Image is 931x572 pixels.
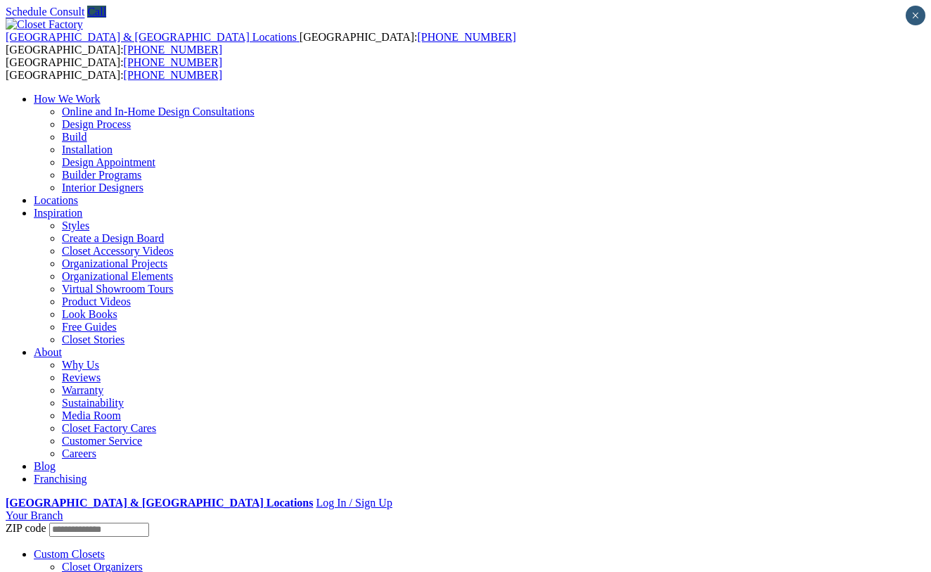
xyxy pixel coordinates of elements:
[62,131,87,143] a: Build
[62,359,99,371] a: Why Us
[62,295,131,307] a: Product Videos
[6,31,300,43] a: [GEOGRAPHIC_DATA] & [GEOGRAPHIC_DATA] Locations
[62,258,167,269] a: Organizational Projects
[316,497,392,509] a: Log In / Sign Up
[6,522,46,534] span: ZIP code
[417,31,515,43] a: [PHONE_NUMBER]
[34,473,87,485] a: Franchising
[62,270,173,282] a: Organizational Elements
[6,31,297,43] span: [GEOGRAPHIC_DATA] & [GEOGRAPHIC_DATA] Locations
[62,169,141,181] a: Builder Programs
[62,182,143,193] a: Interior Designers
[6,31,516,56] span: [GEOGRAPHIC_DATA]: [GEOGRAPHIC_DATA]:
[62,397,124,409] a: Sustainability
[62,220,89,231] a: Styles
[62,333,124,345] a: Closet Stories
[62,156,155,168] a: Design Appointment
[6,509,63,521] a: Your Branch
[87,6,106,18] a: Call
[34,548,105,560] a: Custom Closets
[62,321,117,333] a: Free Guides
[62,447,96,459] a: Careers
[62,371,101,383] a: Reviews
[6,56,222,81] span: [GEOGRAPHIC_DATA]: [GEOGRAPHIC_DATA]:
[34,194,78,206] a: Locations
[62,232,164,244] a: Create a Design Board
[34,460,56,472] a: Blog
[124,56,222,68] a: [PHONE_NUMBER]
[62,308,117,320] a: Look Books
[6,18,83,31] img: Closet Factory
[6,497,313,509] a: [GEOGRAPHIC_DATA] & [GEOGRAPHIC_DATA] Locations
[62,144,113,155] a: Installation
[62,283,174,295] a: Virtual Showroom Tours
[906,6,925,25] button: Close
[62,384,103,396] a: Warranty
[62,422,156,434] a: Closet Factory Cares
[62,409,121,421] a: Media Room
[6,6,84,18] a: Schedule Consult
[124,44,222,56] a: [PHONE_NUMBER]
[62,435,142,447] a: Customer Service
[62,245,174,257] a: Closet Accessory Videos
[34,93,101,105] a: How We Work
[34,346,62,358] a: About
[49,523,149,537] input: Enter your Zip code
[62,106,255,117] a: Online and In-Home Design Consultations
[62,118,131,130] a: Design Process
[34,207,82,219] a: Inspiration
[124,69,222,81] a: [PHONE_NUMBER]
